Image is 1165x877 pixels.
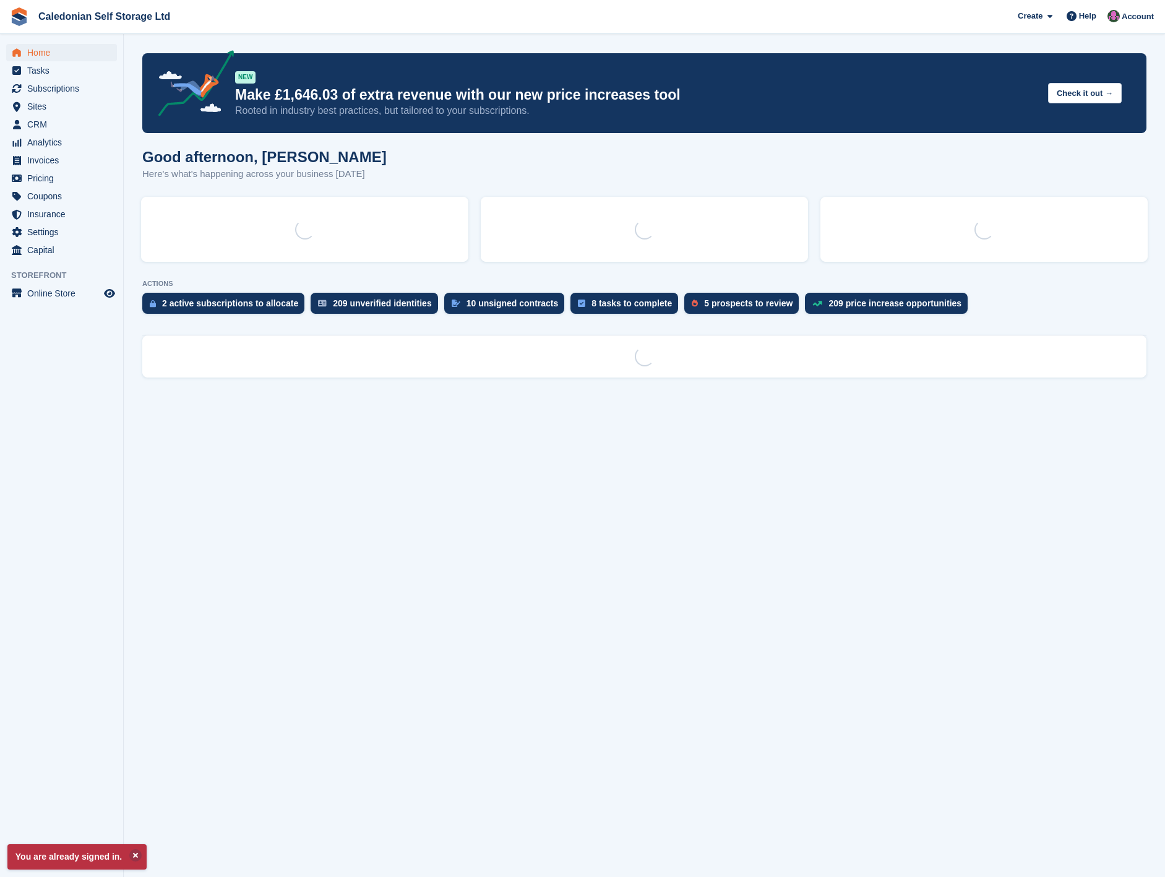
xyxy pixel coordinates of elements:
a: 5 prospects to review [684,293,805,320]
div: 10 unsigned contracts [466,298,559,308]
img: verify_identity-adf6edd0f0f0b5bbfe63781bf79b02c33cf7c696d77639b501bdc392416b5a36.svg [318,300,327,307]
span: Pricing [27,170,101,187]
span: Tasks [27,62,101,79]
img: stora-icon-8386f47178a22dfd0bd8f6a31ec36ba5ce8667c1dd55bd0f319d3a0aa187defe.svg [10,7,28,26]
span: CRM [27,116,101,133]
span: Insurance [27,205,101,223]
div: 5 prospects to review [704,298,793,308]
p: ACTIONS [142,280,1146,288]
div: 209 price increase opportunities [828,298,961,308]
a: menu [6,170,117,187]
a: menu [6,241,117,259]
img: price_increase_opportunities-93ffe204e8149a01c8c9dc8f82e8f89637d9d84a8eef4429ea346261dce0b2c0.svg [812,301,822,306]
a: 209 price increase opportunities [805,293,974,320]
span: Account [1122,11,1154,23]
a: 209 unverified identities [311,293,444,320]
span: Storefront [11,269,123,282]
span: Capital [27,241,101,259]
a: menu [6,188,117,205]
p: You are already signed in. [7,844,147,870]
div: 8 tasks to complete [591,298,672,308]
div: 2 active subscriptions to allocate [162,298,298,308]
a: menu [6,223,117,241]
a: 8 tasks to complete [570,293,684,320]
span: Online Store [27,285,101,302]
div: 209 unverified identities [333,298,432,308]
a: 10 unsigned contracts [444,293,571,320]
a: 2 active subscriptions to allocate [142,293,311,320]
a: menu [6,205,117,223]
a: menu [6,62,117,79]
span: Sites [27,98,101,115]
p: Here's what's happening across your business [DATE] [142,167,387,181]
span: Invoices [27,152,101,169]
img: price-adjustments-announcement-icon-8257ccfd72463d97f412b2fc003d46551f7dbcb40ab6d574587a9cd5c0d94... [148,50,234,121]
span: Help [1079,10,1096,22]
img: active_subscription_to_allocate_icon-d502201f5373d7db506a760aba3b589e785aa758c864c3986d89f69b8ff3... [150,300,156,308]
a: menu [6,134,117,151]
img: prospect-51fa495bee0391a8d652442698ab0144808aea92771e9ea1ae160a38d050c398.svg [692,300,698,307]
a: menu [6,44,117,61]
p: Rooted in industry best practices, but tailored to your subscriptions. [235,104,1038,118]
span: Subscriptions [27,80,101,97]
button: Check it out → [1048,83,1122,103]
span: Home [27,44,101,61]
a: menu [6,285,117,302]
span: Create [1018,10,1042,22]
a: menu [6,80,117,97]
span: Settings [27,223,101,241]
span: Analytics [27,134,101,151]
a: menu [6,116,117,133]
img: Lois Holling [1107,10,1120,22]
p: Make £1,646.03 of extra revenue with our new price increases tool [235,86,1038,104]
img: task-75834270c22a3079a89374b754ae025e5fb1db73e45f91037f5363f120a921f8.svg [578,300,585,307]
a: menu [6,98,117,115]
div: NEW [235,71,256,84]
a: menu [6,152,117,169]
img: contract_signature_icon-13c848040528278c33f63329250d36e43548de30e8caae1d1a13099fd9432cc5.svg [452,300,460,307]
a: Preview store [102,286,117,301]
span: Coupons [27,188,101,205]
h1: Good afternoon, [PERSON_NAME] [142,149,387,165]
a: Caledonian Self Storage Ltd [33,6,175,27]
